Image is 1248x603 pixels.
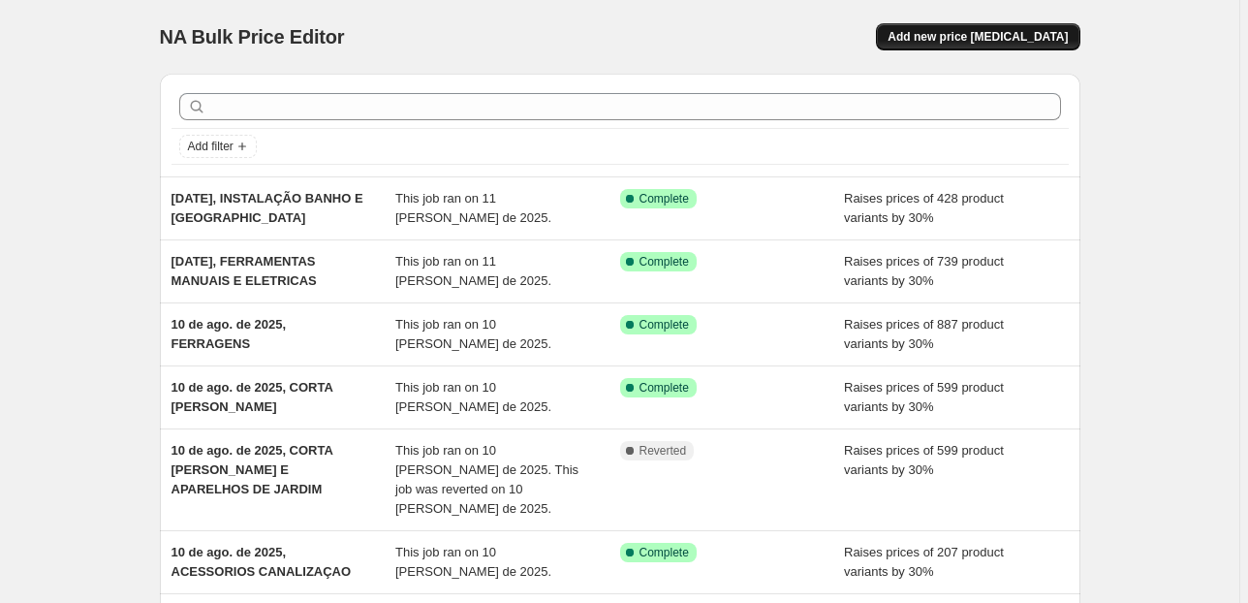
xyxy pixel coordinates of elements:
[640,254,689,270] span: Complete
[640,443,687,459] span: Reverted
[844,380,1004,414] span: Raises prices of 599 product variants by 30%
[172,317,287,351] span: 10 de ago. de 2025, FERRAGENS
[888,29,1068,45] span: Add new price [MEDICAL_DATA]
[172,254,317,288] span: [DATE], FERRAMENTAS MANUAIS E ELETRICAS
[640,545,689,560] span: Complete
[844,545,1004,579] span: Raises prices of 207 product variants by 30%
[188,139,234,154] span: Add filter
[844,443,1004,477] span: Raises prices of 599 product variants by 30%
[395,191,551,225] span: This job ran on 11 [PERSON_NAME] de 2025.
[179,135,257,158] button: Add filter
[395,317,551,351] span: This job ran on 10 [PERSON_NAME] de 2025.
[640,380,689,396] span: Complete
[395,545,551,579] span: This job ran on 10 [PERSON_NAME] de 2025.
[395,443,578,516] span: This job ran on 10 [PERSON_NAME] de 2025. This job was reverted on 10 [PERSON_NAME] de 2025.
[172,380,333,414] span: 10 de ago. de 2025, CORTA [PERSON_NAME]
[172,545,352,579] span: 10 de ago. de 2025, ACESSORIOS CANALIZAÇAO
[640,317,689,333] span: Complete
[844,254,1004,288] span: Raises prices of 739 product variants by 30%
[395,254,551,288] span: This job ran on 11 [PERSON_NAME] de 2025.
[640,191,689,206] span: Complete
[160,26,345,48] span: NA Bulk Price Editor
[395,380,551,414] span: This job ran on 10 [PERSON_NAME] de 2025.
[172,191,363,225] span: [DATE], INSTALAÇÃO BANHO E [GEOGRAPHIC_DATA]
[876,23,1079,50] button: Add new price [MEDICAL_DATA]
[844,317,1004,351] span: Raises prices of 887 product variants by 30%
[844,191,1004,225] span: Raises prices of 428 product variants by 30%
[172,443,333,496] span: 10 de ago. de 2025, CORTA [PERSON_NAME] E APARELHOS DE JARDIM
